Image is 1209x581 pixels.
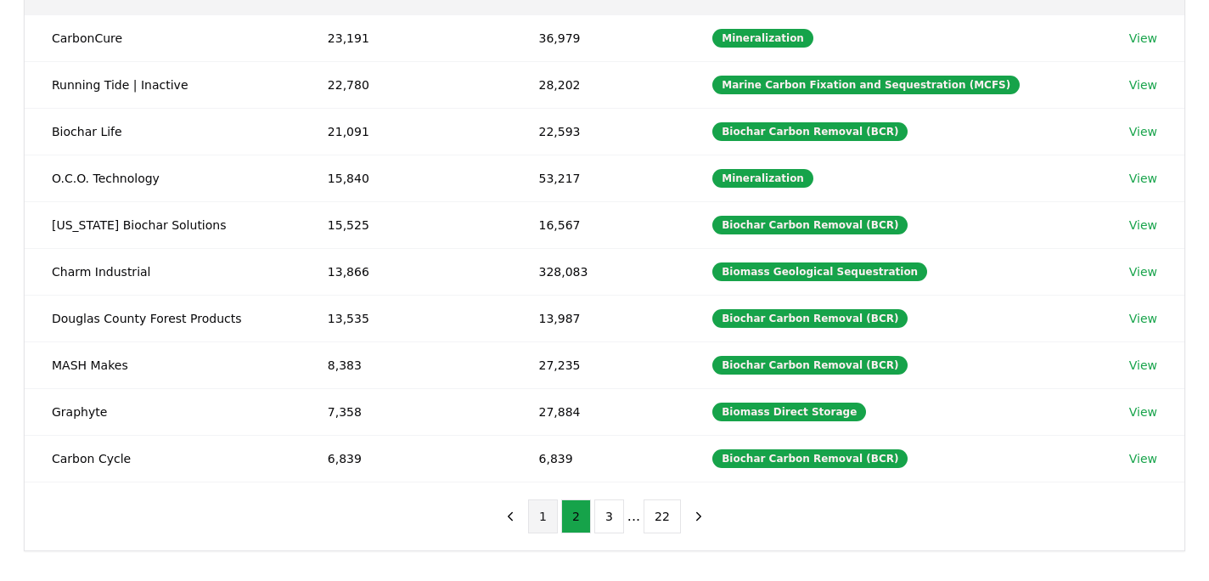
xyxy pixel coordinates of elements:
[25,108,301,155] td: Biochar Life
[712,403,866,421] div: Biomass Direct Storage
[1129,263,1157,280] a: View
[512,248,686,295] td: 328,083
[25,295,301,341] td: Douglas County Forest Products
[25,61,301,108] td: Running Tide | Inactive
[528,499,558,533] button: 1
[301,295,512,341] td: 13,535
[712,216,908,234] div: Biochar Carbon Removal (BCR)
[1129,450,1157,467] a: View
[712,309,908,328] div: Biochar Carbon Removal (BCR)
[1129,357,1157,374] a: View
[25,155,301,201] td: O.C.O. Technology
[25,201,301,248] td: [US_STATE] Biochar Solutions
[301,108,512,155] td: 21,091
[712,449,908,468] div: Biochar Carbon Removal (BCR)
[301,248,512,295] td: 13,866
[301,435,512,482] td: 6,839
[512,388,686,435] td: 27,884
[512,14,686,61] td: 36,979
[1129,310,1157,327] a: View
[1129,76,1157,93] a: View
[512,295,686,341] td: 13,987
[512,435,686,482] td: 6,839
[301,341,512,388] td: 8,383
[712,356,908,375] div: Biochar Carbon Removal (BCR)
[684,499,713,533] button: next page
[561,499,591,533] button: 2
[627,506,640,527] li: ...
[301,61,512,108] td: 22,780
[512,341,686,388] td: 27,235
[712,76,1020,94] div: Marine Carbon Fixation and Sequestration (MCFS)
[301,14,512,61] td: 23,191
[1129,217,1157,234] a: View
[712,29,813,48] div: Mineralization
[644,499,681,533] button: 22
[25,248,301,295] td: Charm Industrial
[512,201,686,248] td: 16,567
[512,108,686,155] td: 22,593
[301,388,512,435] td: 7,358
[512,155,686,201] td: 53,217
[301,201,512,248] td: 15,525
[25,14,301,61] td: CarbonCure
[1129,123,1157,140] a: View
[25,341,301,388] td: MASH Makes
[594,499,624,533] button: 3
[512,61,686,108] td: 28,202
[712,169,813,188] div: Mineralization
[1129,170,1157,187] a: View
[712,122,908,141] div: Biochar Carbon Removal (BCR)
[1129,403,1157,420] a: View
[496,499,525,533] button: previous page
[301,155,512,201] td: 15,840
[25,435,301,482] td: Carbon Cycle
[712,262,927,281] div: Biomass Geological Sequestration
[25,388,301,435] td: Graphyte
[1129,30,1157,47] a: View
